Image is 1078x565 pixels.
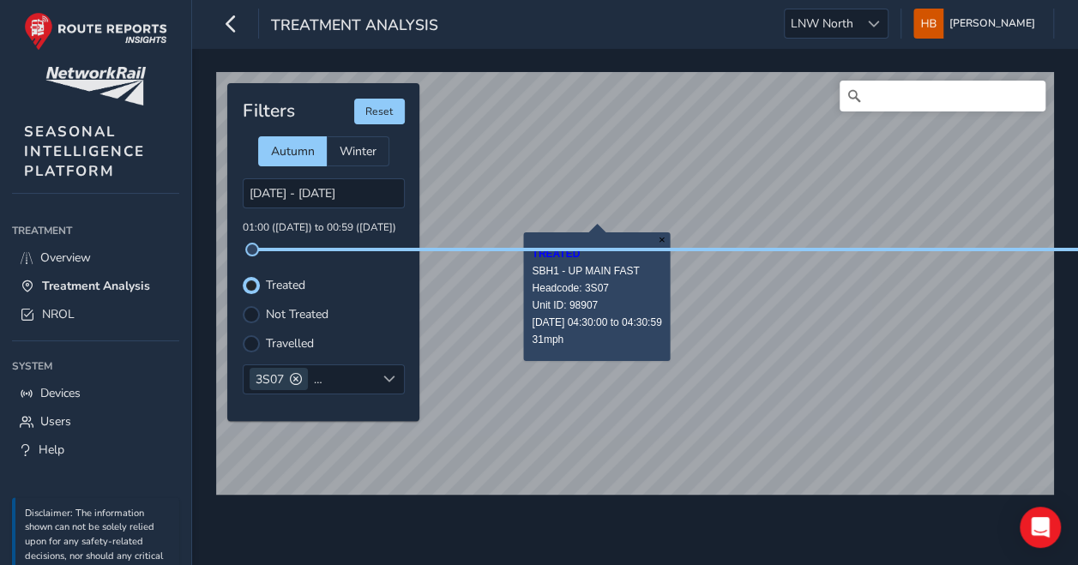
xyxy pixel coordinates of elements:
div: Headcode: 3S07 [532,279,661,297]
label: Not Treated [266,309,328,321]
span: Users [40,413,71,430]
input: Search [840,81,1045,111]
div: Autumn [258,136,327,166]
a: NROL [12,300,179,328]
span: Help [39,442,64,458]
div: Treatment [12,218,179,243]
p: 01:00 ([DATE]) to 00:59 ([DATE]) [243,220,405,236]
div: TREATED [532,245,661,262]
button: Close popup [653,232,671,247]
span: Devices [40,385,81,401]
img: diamond-layout [913,9,943,39]
span: Treatment Analysis [42,278,150,294]
span: Overview [40,249,91,266]
canvas: Map [216,72,1054,508]
div: SBH1 - UP MAIN FAST [532,262,661,279]
span: 3S07 [256,371,284,388]
div: Open Intercom Messenger [1020,507,1061,548]
span: [PERSON_NAME] [949,9,1035,39]
div: [DATE] 04:30:00 to 04:30:59 [532,314,661,331]
span: SEASONAL INTELLIGENCE PLATFORM [24,122,145,181]
span: Treatment Analysis [271,15,438,39]
span: Winter [340,143,376,159]
button: [PERSON_NAME] [913,9,1041,39]
div: System [12,353,179,379]
img: rr logo [24,12,167,51]
span: NROL [42,306,75,322]
label: Treated [266,279,305,292]
img: customer logo [45,67,146,105]
div: Unit ID: 98907 [532,297,661,314]
span: LNW North [785,9,859,38]
span: 3S06 [320,371,348,388]
a: Treatment Analysis [12,272,179,300]
label: Travelled [266,338,314,350]
span: Autumn [271,143,315,159]
h4: Filters [243,100,295,122]
div: 31mph [532,331,661,348]
a: Overview [12,243,179,272]
a: Devices [12,379,179,407]
a: Users [12,407,179,436]
a: Help [12,436,179,464]
div: Winter [327,136,389,166]
button: Reset [354,99,405,124]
